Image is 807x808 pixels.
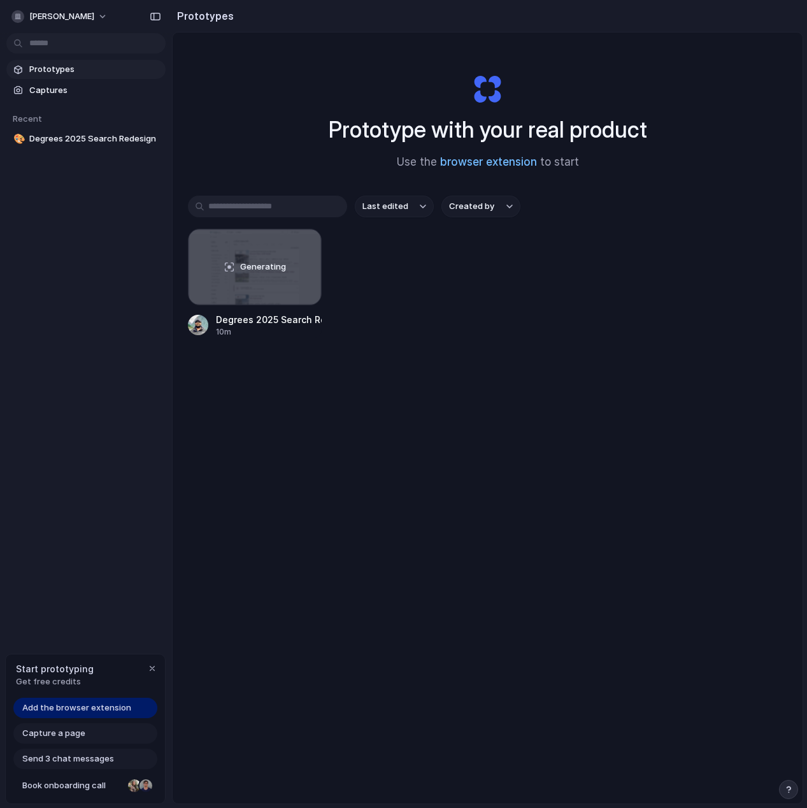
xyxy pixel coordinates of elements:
button: Last edited [355,196,434,217]
h1: Prototype with your real product [329,113,647,147]
span: Recent [13,113,42,124]
span: [PERSON_NAME] [29,10,94,23]
div: 10m [216,326,322,338]
button: 🎨 [11,133,24,145]
a: Add the browser extension [13,698,157,718]
a: Captures [6,81,166,100]
span: Send 3 chat messages [22,753,114,765]
span: Prototypes [29,63,161,76]
span: Last edited [362,200,408,213]
a: Prototypes [6,60,166,79]
span: Start prototyping [16,662,94,675]
span: Created by [449,200,494,213]
span: Captures [29,84,161,97]
a: Degrees 2025 Search RedesignGeneratingDegrees 2025 Search Redesign10m [188,229,322,338]
span: Get free credits [16,675,94,688]
div: Christian Iacullo [138,778,154,793]
div: Degrees 2025 Search Redesign [216,313,322,326]
a: 🎨Degrees 2025 Search Redesign [6,129,166,148]
div: 🎨 [13,132,22,147]
div: Nicole Kubica [127,778,142,793]
button: [PERSON_NAME] [6,6,114,27]
a: Book onboarding call [13,776,157,796]
span: Book onboarding call [22,779,123,792]
span: Add the browser extension [22,702,131,714]
span: Degrees 2025 Search Redesign [29,133,161,145]
span: Use the to start [397,154,579,171]
span: Generating [240,261,286,273]
a: browser extension [440,155,537,168]
h2: Prototypes [172,8,234,24]
span: Capture a page [22,727,85,740]
button: Created by [441,196,520,217]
